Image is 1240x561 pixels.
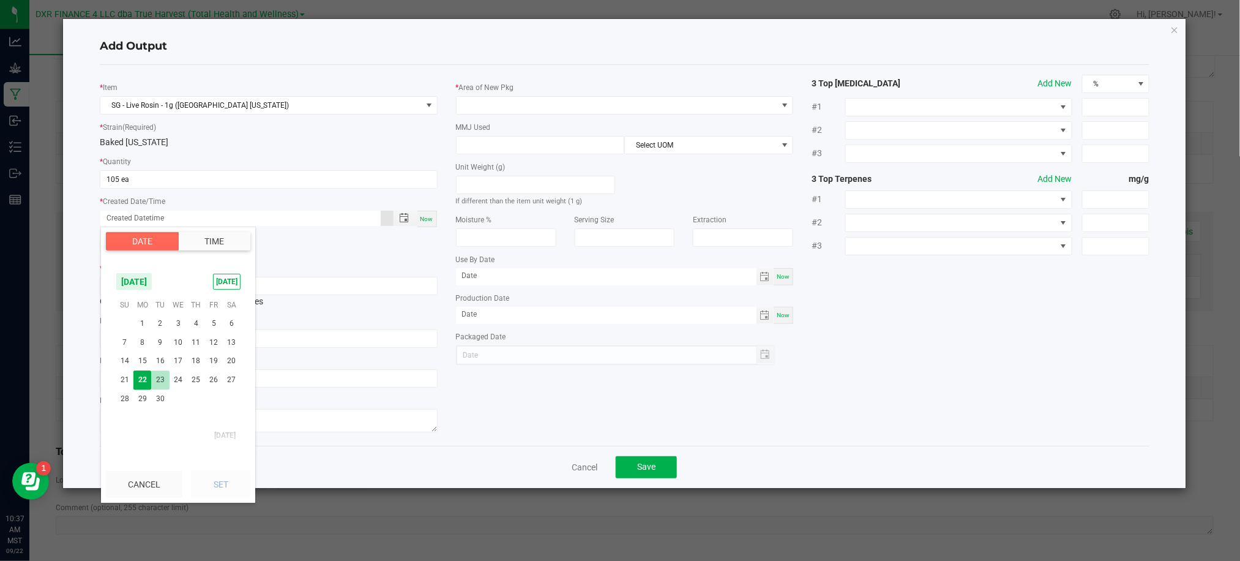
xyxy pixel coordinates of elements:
[116,333,133,352] td: Sunday, September 7, 2025
[187,333,205,352] td: Thursday, September 11, 2025
[100,39,1149,55] h4: Add Output
[223,352,241,371] td: Saturday, September 20, 2025
[103,82,118,93] label: Item
[170,333,187,352] td: Wednesday, September 10, 2025
[170,314,187,333] span: 3
[170,352,187,371] span: 17
[151,296,169,314] th: Tu
[456,307,756,322] input: Date
[205,371,223,390] span: 26
[133,371,151,390] span: 22
[116,426,241,445] th: [DATE]
[151,371,169,390] span: 23
[812,147,845,160] span: #3
[133,390,151,409] td: Monday, September 29, 2025
[116,352,133,371] td: Sunday, September 14, 2025
[205,296,223,314] th: Fr
[777,312,790,318] span: Now
[187,352,205,371] td: Thursday, September 18, 2025
[575,214,614,225] label: Serving Size
[133,390,151,409] span: 29
[151,314,169,333] span: 2
[100,315,134,326] label: Ref Field 1
[116,390,133,409] span: 28
[693,214,726,225] label: Extraction
[625,137,777,154] span: Select UOM
[100,395,184,406] label: Release Notes/Ref Field 3
[133,352,151,371] td: Monday, September 15, 2025
[151,390,169,409] span: 30
[116,352,133,371] span: 14
[845,98,1072,116] span: NO DATA FOUND
[456,268,756,284] input: Date
[812,77,947,90] strong: 3 Top [MEDICAL_DATA]
[116,273,152,291] span: [DATE]
[223,352,241,371] span: 20
[100,355,134,366] label: Ref Field 2
[133,352,151,371] span: 15
[106,232,179,250] button: Date tab
[151,352,169,371] span: 16
[456,331,506,342] label: Packaged Date
[845,237,1072,255] span: NO DATA FOUND
[812,216,845,229] span: #2
[223,314,241,333] td: Saturday, September 6, 2025
[151,352,169,371] td: Tuesday, September 16, 2025
[223,333,241,352] td: Saturday, September 13, 2025
[205,314,223,333] td: Friday, September 5, 2025
[845,214,1072,232] span: NO DATA FOUND
[572,461,597,473] a: Cancel
[205,333,223,352] span: 12
[122,123,156,132] span: (Required)
[187,333,205,352] span: 11
[133,333,151,352] td: Monday, September 8, 2025
[187,314,205,333] td: Thursday, September 4, 2025
[100,211,381,226] input: Created Datetime
[420,216,433,222] span: Now
[36,461,51,476] iframe: Resource center unread badge
[12,463,49,500] iframe: Resource center
[845,145,1072,163] span: NO DATA FOUND
[1083,75,1134,92] span: %
[845,190,1072,209] span: NO DATA FOUND
[812,100,845,113] span: #1
[205,371,223,390] td: Friday, September 26, 2025
[151,371,169,390] td: Tuesday, September 23, 2025
[116,333,133,352] span: 7
[205,333,223,352] td: Friday, September 12, 2025
[106,471,182,498] button: Cancel
[187,352,205,371] span: 18
[100,137,168,147] span: Baked [US_STATE]
[205,352,223,371] span: 19
[187,371,205,390] span: 25
[187,371,205,390] td: Thursday, September 25, 2025
[100,97,422,114] span: SG - Live Rosin - 1g ([GEOGRAPHIC_DATA] [US_STATE])
[133,371,151,390] td: Monday, September 22, 2025
[812,173,947,186] strong: 3 Top Terpenes
[170,352,187,371] td: Wednesday, September 17, 2025
[103,122,156,133] label: Strain
[187,314,205,333] span: 4
[223,314,241,333] span: 6
[394,211,417,226] span: Toggle popup
[459,82,514,93] label: Area of New Pkg
[456,254,495,265] label: Use By Date
[116,390,133,409] td: Sunday, September 28, 2025
[116,296,133,314] th: Su
[845,121,1072,140] span: NO DATA FOUND
[205,352,223,371] td: Friday, September 19, 2025
[103,196,165,207] label: Created Date/Time
[456,122,491,133] label: MMJ Used
[223,371,241,390] span: 27
[205,314,223,333] span: 5
[116,371,133,390] span: 21
[170,296,187,314] th: We
[100,277,438,308] div: Common Lot Number from Input Packages
[1038,77,1072,90] button: Add New
[812,193,845,206] span: #1
[116,371,133,390] td: Sunday, September 21, 2025
[1038,173,1072,186] button: Add New
[133,296,151,314] th: Mo
[223,333,241,352] span: 13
